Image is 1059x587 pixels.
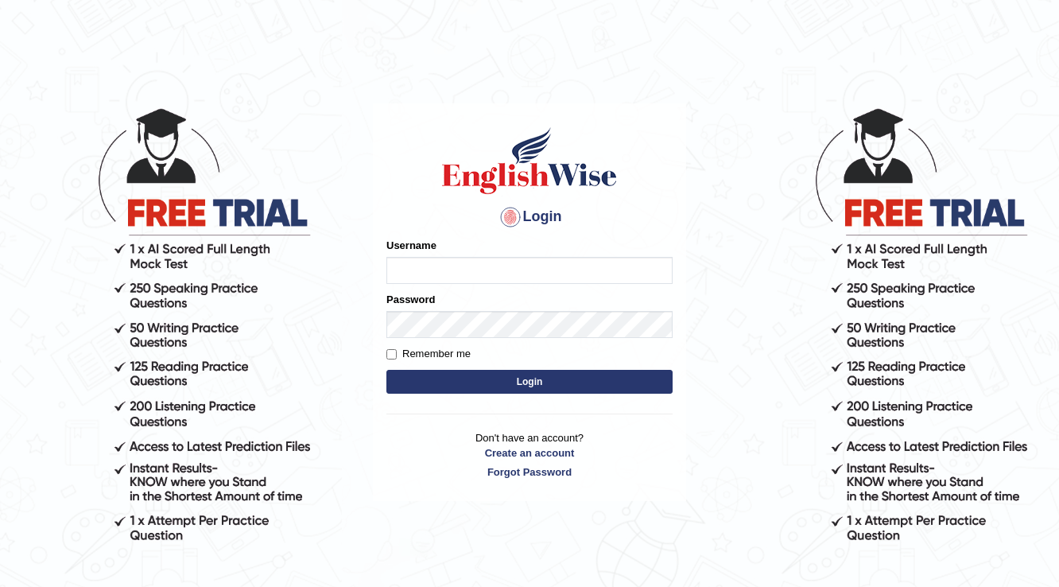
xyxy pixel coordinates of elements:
a: Create an account [386,445,673,461]
label: Remember me [386,346,471,362]
input: Remember me [386,349,397,360]
label: Username [386,238,436,253]
p: Don't have an account? [386,430,673,480]
label: Password [386,292,435,307]
a: Forgot Password [386,465,673,480]
h4: Login [386,204,673,230]
img: Logo of English Wise sign in for intelligent practice with AI [439,125,620,196]
button: Login [386,370,673,394]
